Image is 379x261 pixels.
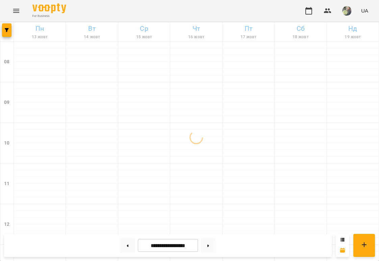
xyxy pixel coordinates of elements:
[361,7,368,14] span: UA
[328,34,378,40] h6: 19 жовт
[67,34,117,40] h6: 14 жовт
[119,34,169,40] h6: 15 жовт
[358,4,371,17] button: UA
[67,23,117,34] h6: Вт
[8,3,24,19] button: Menu
[171,34,221,40] h6: 16 жовт
[4,139,9,147] h6: 10
[224,23,273,34] h6: Пт
[342,6,352,16] img: ad3b5f67e559e513342960d5b304636a.jpg
[4,221,9,228] h6: 12
[171,23,221,34] h6: Чт
[15,23,65,34] h6: Пн
[4,99,9,106] h6: 09
[328,23,378,34] h6: Нд
[276,34,325,40] h6: 18 жовт
[4,58,9,66] h6: 08
[32,3,66,13] img: Voopty Logo
[119,23,169,34] h6: Ср
[224,34,273,40] h6: 17 жовт
[32,14,66,18] span: For Business
[15,34,65,40] h6: 13 жовт
[276,23,325,34] h6: Сб
[4,180,9,188] h6: 11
